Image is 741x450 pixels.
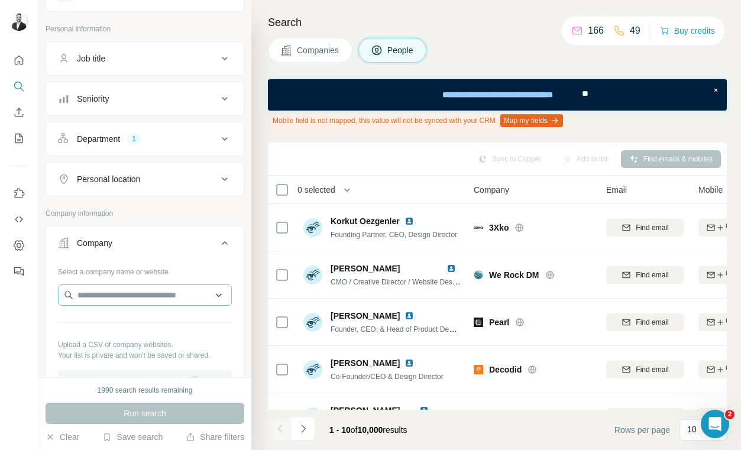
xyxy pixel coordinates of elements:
[9,235,28,256] button: Dashboard
[701,410,729,438] iframe: Intercom live chat
[77,133,120,145] div: Department
[9,76,28,97] button: Search
[387,44,415,56] span: People
[489,222,509,234] span: 3Xko
[474,184,509,196] span: Company
[636,317,668,328] span: Find email
[474,270,483,280] img: Logo of We Rock DM
[698,184,723,196] span: Mobile
[351,425,358,435] span: of
[268,14,727,31] h4: Search
[405,311,414,320] img: LinkedIn logo
[46,24,244,34] p: Personal information
[46,85,244,113] button: Seniority
[474,223,483,232] img: Logo of 3Xko
[500,114,563,127] button: Map my fields
[419,406,429,415] img: LinkedIn logo
[297,184,335,196] span: 0 selected
[77,93,109,105] div: Seniority
[614,424,670,436] span: Rows per page
[606,408,684,426] button: Find email
[606,184,627,196] span: Email
[331,231,457,239] span: Founding Partner, CEO, Design Director
[474,365,483,374] img: Logo of Decodid
[127,134,141,144] div: 1
[588,24,604,38] p: 166
[474,318,483,327] img: Logo of Pearl
[46,431,79,443] button: Clear
[446,264,456,273] img: LinkedIn logo
[58,262,232,277] div: Select a company name or website
[9,261,28,282] button: Feedback
[331,264,400,273] span: [PERSON_NAME]
[303,313,322,332] img: Avatar
[606,313,684,331] button: Find email
[297,44,340,56] span: Companies
[331,277,529,286] span: CMO / Creative Director / Website Designer / Founding Partner
[331,357,400,369] span: [PERSON_NAME]
[46,229,244,262] button: Company
[303,218,322,237] img: Avatar
[9,102,28,123] button: Enrich CSV
[489,269,539,281] span: We Rock DM
[9,12,28,31] img: Avatar
[77,237,112,249] div: Company
[405,216,414,226] img: LinkedIn logo
[46,44,244,73] button: Job title
[630,24,640,38] p: 49
[46,165,244,193] button: Personal location
[9,50,28,71] button: Quick start
[9,183,28,204] button: Use Surfe on LinkedIn
[725,410,734,419] span: 2
[331,373,444,381] span: Co-Founder/CEO & Design Director
[292,417,315,441] button: Navigate to next page
[9,128,28,149] button: My lists
[303,360,322,379] img: Avatar
[636,270,668,280] span: Find email
[331,324,462,334] span: Founder, CEO, & Head of Product Design
[186,431,244,443] button: Share filters
[636,222,668,233] span: Find email
[606,361,684,378] button: Find email
[268,79,727,111] iframe: Banner
[358,425,383,435] span: 10,000
[77,173,140,185] div: Personal location
[489,316,509,328] span: Pearl
[58,339,232,350] p: Upload a CSV of company websites.
[98,385,193,396] div: 1990 search results remaining
[58,370,232,391] button: Upload a list of companies
[303,407,322,426] img: Avatar
[331,406,400,415] span: [PERSON_NAME]
[636,364,668,375] span: Find email
[46,125,244,153] button: Department1
[46,208,244,219] p: Company information
[303,266,322,284] img: Avatar
[331,215,400,227] span: Korkut Oezgenler
[9,209,28,230] button: Use Surfe API
[405,358,414,368] img: LinkedIn logo
[606,266,684,284] button: Find email
[329,425,351,435] span: 1 - 10
[489,364,522,375] span: Decodid
[606,219,684,237] button: Find email
[268,111,565,131] div: Mobile field is not mapped, this value will not be synced with your CRM
[102,431,163,443] button: Save search
[58,350,232,361] p: Your list is private and won't be saved or shared.
[331,310,400,322] span: [PERSON_NAME]
[660,22,715,39] button: Buy credits
[77,53,105,64] div: Job title
[687,423,697,435] p: 10
[329,425,407,435] span: results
